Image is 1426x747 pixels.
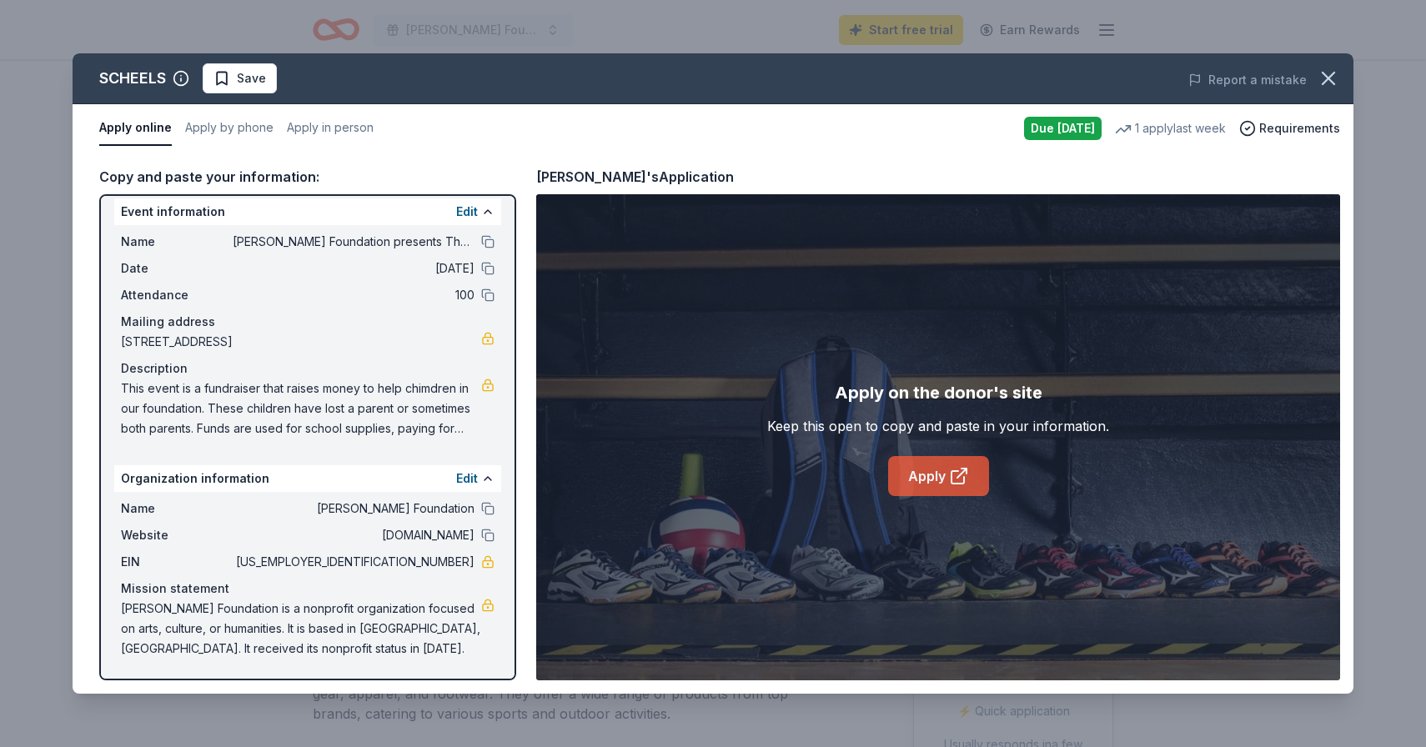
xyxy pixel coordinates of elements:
[114,465,501,492] div: Organization information
[767,416,1109,436] div: Keep this open to copy and paste in your information.
[233,499,474,519] span: [PERSON_NAME] Foundation
[121,358,495,379] div: Description
[1239,118,1340,138] button: Requirements
[121,599,481,659] span: [PERSON_NAME] Foundation is a nonprofit organization focused on arts, culture, or humanities. It ...
[99,65,166,92] div: SCHEELS
[121,579,495,599] div: Mission statement
[237,68,266,88] span: Save
[99,166,516,188] div: Copy and paste your information:
[121,525,233,545] span: Website
[536,166,734,188] div: [PERSON_NAME]'s Application
[456,202,478,222] button: Edit
[114,198,501,225] div: Event information
[1188,70,1307,90] button: Report a mistake
[203,63,277,93] button: Save
[121,258,233,278] span: Date
[456,469,478,489] button: Edit
[121,332,481,352] span: [STREET_ADDRESS]
[233,525,474,545] span: [DOMAIN_NAME]
[185,111,274,146] button: Apply by phone
[121,379,481,439] span: This event is a fundraiser that raises money to help chimdren in our foundation. These children h...
[1024,117,1102,140] div: Due [DATE]
[1259,118,1340,138] span: Requirements
[287,111,374,146] button: Apply in person
[121,232,233,252] span: Name
[233,552,474,572] span: [US_EMPLOYER_IDENTIFICATION_NUMBER]
[99,111,172,146] button: Apply online
[121,499,233,519] span: Name
[1115,118,1226,138] div: 1 apply last week
[888,456,989,496] a: Apply
[121,285,233,305] span: Attendance
[121,312,495,332] div: Mailing address
[233,285,474,305] span: 100
[233,232,474,252] span: [PERSON_NAME] Foundation presents The Howdy Gala
[233,258,474,278] span: [DATE]
[835,379,1042,406] div: Apply on the donor's site
[121,552,233,572] span: EIN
